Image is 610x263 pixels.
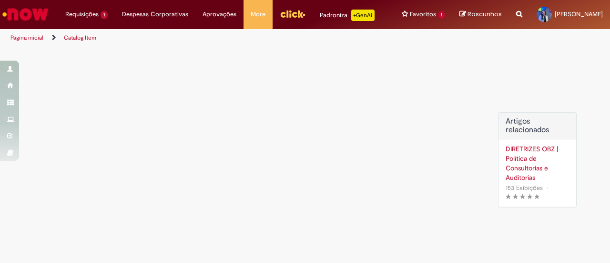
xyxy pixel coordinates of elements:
span: 1 [438,11,445,19]
span: Aprovações [203,10,236,19]
ul: Trilhas de página [7,29,399,47]
h3: Artigos relacionados [506,117,569,134]
span: Despesas Corporativas [122,10,188,19]
a: DIRETRIZES OBZ | Política de Consultorias e Auditorias [506,144,569,182]
img: ServiceNow [1,5,50,24]
span: 1 [101,11,108,19]
img: click_logo_yellow_360x200.png [280,7,305,21]
span: 153 Exibições [506,184,543,192]
span: [PERSON_NAME] [555,10,603,18]
span: • [545,181,550,194]
span: Requisições [65,10,99,19]
div: Padroniza [320,10,375,21]
span: Favoritos [410,10,436,19]
p: +GenAi [351,10,375,21]
a: Rascunhos [459,10,502,19]
a: Página inicial [10,34,43,42]
span: Rascunhos [468,10,502,19]
span: More [251,10,265,19]
a: Catalog Item [64,34,96,42]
